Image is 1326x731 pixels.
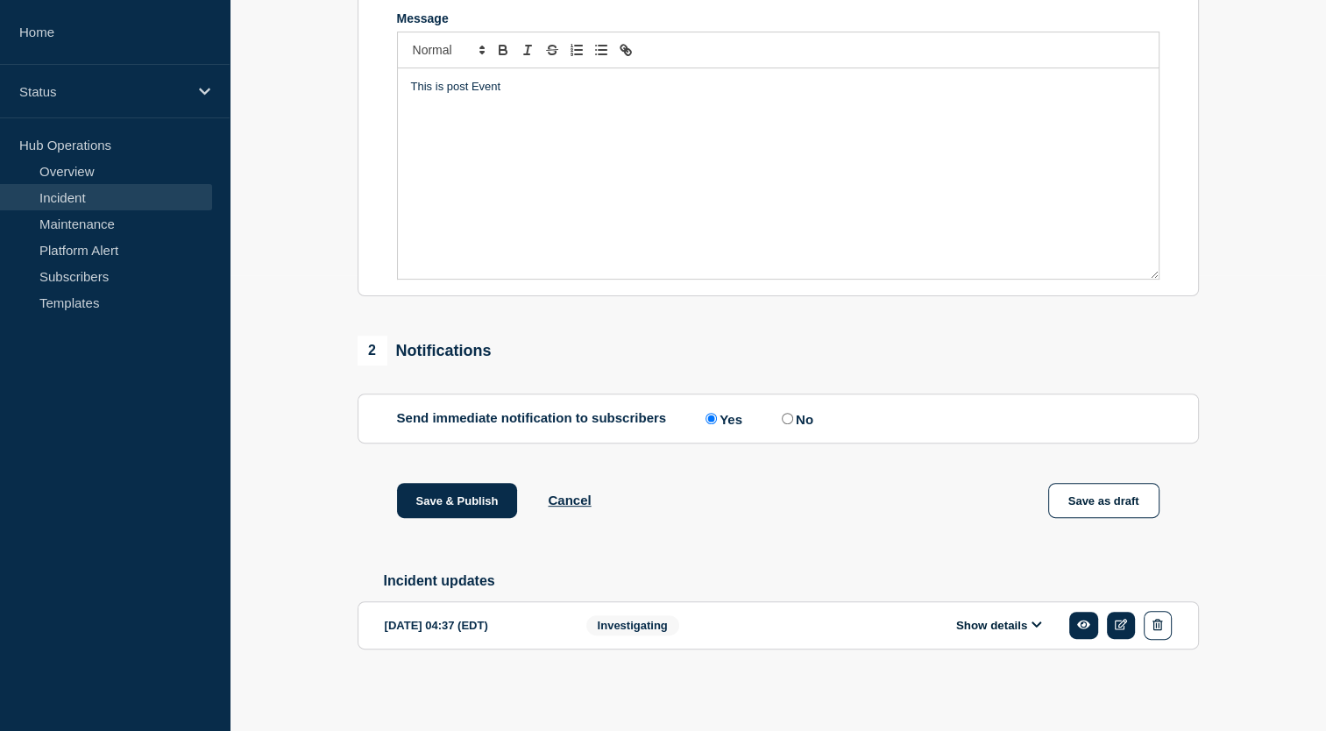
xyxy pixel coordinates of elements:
button: Toggle italic text [515,39,540,60]
button: Toggle ordered list [564,39,589,60]
label: No [777,410,813,427]
button: Cancel [548,493,591,507]
button: Save as draft [1048,483,1159,518]
input: No [782,413,793,424]
button: Toggle link [613,39,638,60]
div: Message [398,68,1159,279]
button: Show details [951,618,1047,633]
div: Notifications [358,336,492,365]
div: Message [397,11,1159,25]
button: Toggle bulleted list [589,39,613,60]
h2: Incident updates [384,573,1199,589]
span: 2 [358,336,387,365]
span: Investigating [586,615,679,635]
div: Send immediate notification to subscribers [397,410,1159,427]
input: Yes [706,413,717,424]
span: Font size [405,39,491,60]
button: Toggle strikethrough text [540,39,564,60]
button: Save & Publish [397,483,518,518]
label: Yes [701,410,742,427]
p: Send immediate notification to subscribers [397,410,667,427]
p: This is post Event [411,79,1145,95]
p: Status [19,84,188,99]
button: Toggle bold text [491,39,515,60]
div: [DATE] 04:37 (EDT) [385,611,560,640]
